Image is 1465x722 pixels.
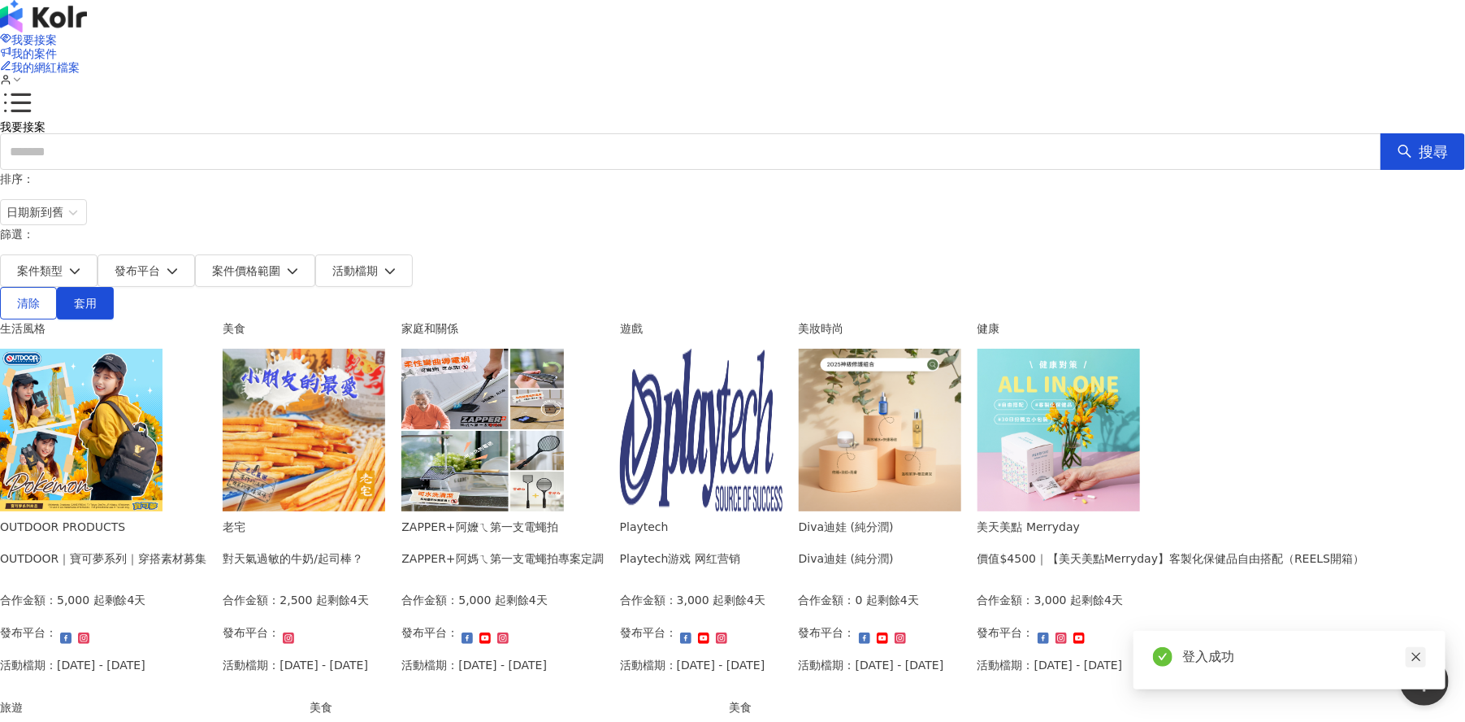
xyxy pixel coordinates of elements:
[856,591,878,609] p: 0 起
[729,698,1064,716] div: 美食
[977,656,1123,674] p: 活動檔期：[DATE] - [DATE]
[98,254,195,287] button: 發布平台
[223,320,385,337] div: 美食
[977,518,1365,536] div: 美天美點 Merryday
[620,550,740,568] div: Playtech游戏 网红营销
[401,624,458,642] p: 發布平台：
[1411,651,1422,663] span: close
[11,47,57,60] span: 我的案件
[677,591,725,609] p: 3,000 起
[223,591,280,609] p: 合作金額：
[506,591,548,609] p: 剩餘4天
[332,264,378,277] span: 活動檔期
[799,349,961,511] img: Diva 神級修護組合
[1419,143,1448,161] span: 搜尋
[7,200,80,224] span: 日期新到舊
[223,349,385,511] img: 老宅牛奶棒/老宅起司棒
[17,297,40,310] span: 清除
[1081,591,1123,609] p: 剩餘4天
[327,591,369,609] p: 剩餘4天
[57,287,114,320] button: 套用
[977,349,1140,511] img: 客製化保健食品
[799,624,856,642] p: 發布平台：
[620,349,782,511] img: Playtech 网红营销
[401,349,564,511] img: ZAPPER+阿媽ㄟ第一支電蠅拍專案定調
[1380,133,1465,170] button: 搜尋
[401,518,603,536] div: ZAPPER+阿嬤ㄟ第一支電蠅拍
[977,550,1365,568] div: 價值$4500｜【美天美點Merryday】客製化保健品自由搭配（REELS開箱）
[977,624,1034,642] p: 發布平台：
[977,591,1034,609] p: 合作金額：
[620,624,677,642] p: 發布平台：
[401,320,603,337] div: 家庭和關係
[57,591,105,609] p: 5,000 起
[401,656,547,674] p: 活動檔期：[DATE] - [DATE]
[458,591,506,609] p: 5,000 起
[1182,647,1426,667] div: 登入成功
[620,591,677,609] p: 合作金額：
[74,297,97,310] span: 套用
[799,550,894,568] div: Diva迪娃 (純分潤)
[223,518,363,536] div: 老宅
[212,264,280,277] span: 案件價格範圍
[17,264,63,277] span: 案件類型
[115,264,160,277] span: 發布平台
[620,518,740,536] div: Playtech
[620,656,765,674] p: 活動檔期：[DATE] - [DATE]
[799,656,944,674] p: 活動檔期：[DATE] - [DATE]
[223,624,280,642] p: 發布平台：
[195,254,315,287] button: 案件價格範圍
[799,320,961,337] div: 美妝時尚
[11,33,57,46] span: 我要接案
[223,550,363,568] div: 對天氣過敏的牛奶/起司棒？
[280,591,327,609] p: 2,500 起
[977,320,1365,337] div: 健康
[878,591,919,609] p: 剩餘4天
[799,591,856,609] p: 合作金額：
[315,254,413,287] button: 活動檔期
[1153,647,1172,667] span: check-circle
[1398,144,1412,159] span: search
[310,698,713,716] div: 美食
[799,518,894,536] div: Diva迪娃 (純分潤)
[401,550,603,568] div: ZAPPER+阿媽ㄟ第一支電蠅拍專案定調
[223,656,368,674] p: 活動檔期：[DATE] - [DATE]
[1034,591,1082,609] p: 3,000 起
[11,61,80,74] span: 我的網紅檔案
[620,320,782,337] div: 遊戲
[105,591,146,609] p: 剩餘4天
[724,591,765,609] p: 剩餘4天
[401,591,458,609] p: 合作金額：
